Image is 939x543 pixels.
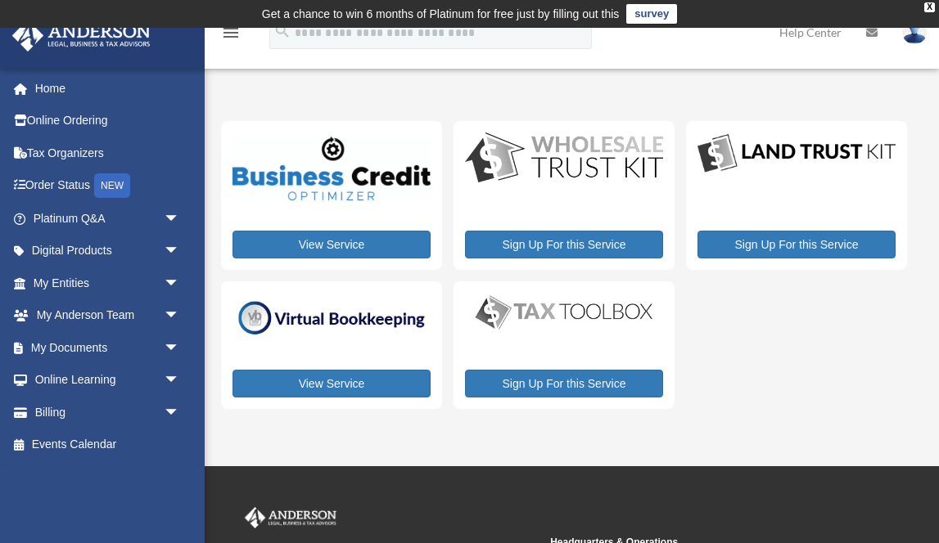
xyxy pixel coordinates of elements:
a: View Service [232,370,431,397]
span: arrow_drop_down [164,267,196,300]
img: LandTrust_lgo-1.jpg [697,132,896,175]
span: arrow_drop_down [164,331,196,365]
div: Get a chance to win 6 months of Platinum for free just by filling out this [262,4,620,24]
a: Sign Up For this Service [465,231,663,258]
a: View Service [232,231,431,258]
i: search [273,22,291,40]
i: menu [221,23,241,43]
a: Order StatusNEW [11,169,205,203]
a: Platinum Q&Aarrow_drop_down [11,202,205,235]
a: My Entitiesarrow_drop_down [11,267,205,299]
a: Home [11,72,205,105]
a: Sign Up For this Service [465,370,663,397]
img: Anderson Advisors Platinum Portal [242,507,340,528]
a: Sign Up For this Service [697,231,896,258]
a: Tax Organizers [11,137,205,169]
a: Digital Productsarrow_drop_down [11,235,196,267]
a: My Anderson Teamarrow_drop_down [11,299,205,332]
img: WS-Trust-Kit-lgo-1.jpg [465,132,663,185]
span: arrow_drop_down [164,202,196,236]
img: User Pic [902,20,927,44]
div: close [924,2,935,12]
div: NEW [94,173,130,198]
a: menu [221,29,241,43]
a: My Documentsarrow_drop_down [11,331,205,364]
span: arrow_drop_down [164,235,196,268]
a: survey [626,4,677,24]
a: Events Calendar [11,429,205,461]
span: arrow_drop_down [164,364,196,397]
span: arrow_drop_down [164,299,196,333]
a: Online Ordering [11,105,205,137]
a: Billingarrow_drop_down [11,396,205,429]
a: Online Learningarrow_drop_down [11,364,205,397]
img: taxtoolbox_new-1.webp [465,293,663,332]
span: arrow_drop_down [164,396,196,429]
img: Anderson Advisors Platinum Portal [7,20,156,52]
